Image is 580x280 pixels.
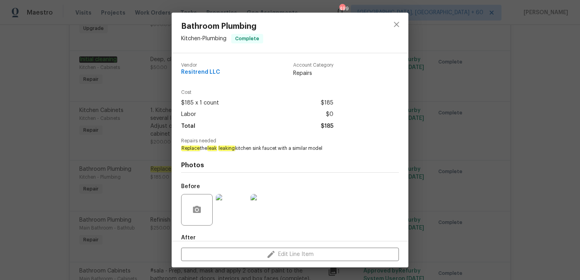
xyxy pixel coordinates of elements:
[181,63,220,68] span: Vendor
[181,36,226,41] span: Kitchen - Plumbing
[181,121,195,132] span: Total
[181,146,200,151] em: Replace
[181,184,200,189] h5: Before
[181,138,399,144] span: Repairs needed
[181,69,220,75] span: Resitrend LLC
[326,109,333,120] span: $0
[181,161,399,169] h4: Photos
[321,97,333,109] span: $185
[321,121,333,132] span: $185
[181,97,219,109] span: $185 x 1 count
[181,90,333,95] span: Cost
[232,35,262,43] span: Complete
[207,146,217,151] em: leak
[181,109,196,120] span: Labor
[218,146,235,151] em: leaking
[293,69,333,77] span: Repairs
[181,235,196,241] h5: After
[339,5,345,13] div: 499
[181,22,263,31] span: Bathroom Plumbing
[181,145,377,152] span: the kitchen sink faucet with a similar model
[293,63,333,68] span: Account Category
[387,15,406,34] button: close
